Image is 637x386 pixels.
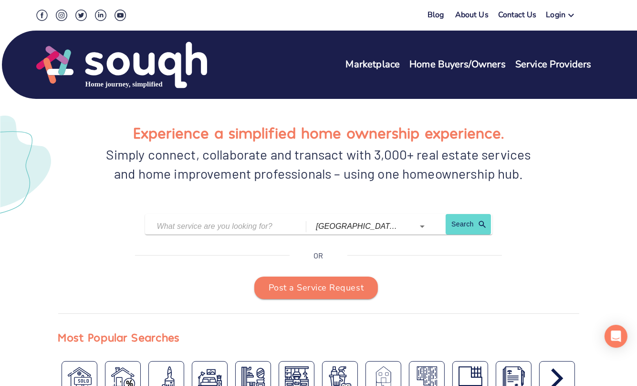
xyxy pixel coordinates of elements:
div: Open Intercom Messenger [605,325,627,348]
img: Youtube Social Icon [115,10,126,21]
button: Post a Service Request [254,277,378,300]
span: Post a Service Request [269,280,364,296]
input: Which city? [316,219,401,234]
div: Simply connect, collaborate and transact with 3,000+ real estate services and home improvement pr... [102,145,536,183]
button: Open [416,220,429,233]
input: What service are you looking for? [157,219,282,234]
img: Facebook Social Icon [36,10,48,21]
p: OR [313,250,323,261]
div: Most Popular Searches [58,328,180,346]
a: Service Providers [515,58,592,72]
a: Home Buyers/Owners [409,58,506,72]
img: Twitter Social Icon [75,10,87,21]
img: LinkedIn Social Icon [95,10,106,21]
a: Blog [428,10,444,20]
img: Souqh Logo [36,41,207,89]
a: Contact Us [498,10,537,23]
a: About Us [455,10,489,23]
img: Instagram Social Icon [56,10,67,21]
h1: Experience a simplified home ownership experience. [133,120,504,145]
div: Login [546,10,565,23]
a: Marketplace [346,58,400,72]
